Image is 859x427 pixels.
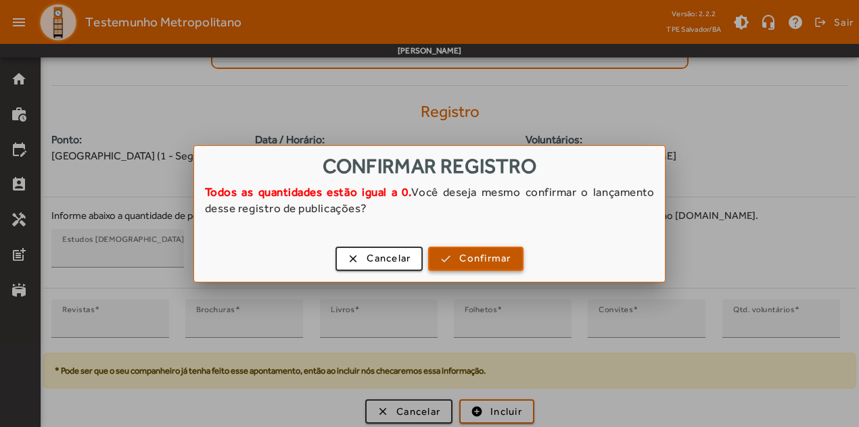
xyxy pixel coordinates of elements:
span: Confirmar [459,251,511,266]
span: Cancelar [367,251,411,266]
strong: Todos as quantidades estão igual a 0. [205,185,412,199]
button: Cancelar [335,247,423,271]
span: Confirmar registro [323,154,536,178]
div: Você deseja mesmo confirmar o lançamento desse registro de publicações? [194,184,666,230]
button: Confirmar [428,247,523,271]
